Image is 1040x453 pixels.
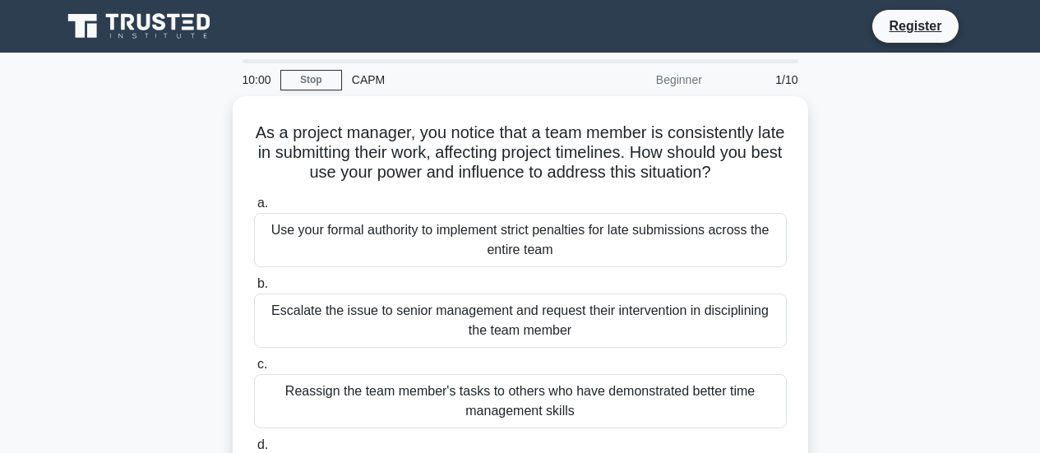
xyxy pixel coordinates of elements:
[233,63,280,96] div: 10:00
[342,63,568,96] div: CAPM
[254,294,787,348] div: Escalate the issue to senior management and request their intervention in disciplining the team m...
[254,213,787,267] div: Use your formal authority to implement strict penalties for late submissions across the entire team
[568,63,712,96] div: Beginner
[257,196,268,210] span: a.
[879,16,951,36] a: Register
[252,122,788,183] h5: As a project manager, you notice that a team member is consistently late in submitting their work...
[257,357,267,371] span: c.
[254,374,787,428] div: Reassign the team member's tasks to others who have demonstrated better time management skills
[712,63,808,96] div: 1/10
[280,70,342,90] a: Stop
[257,276,268,290] span: b.
[257,437,268,451] span: d.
